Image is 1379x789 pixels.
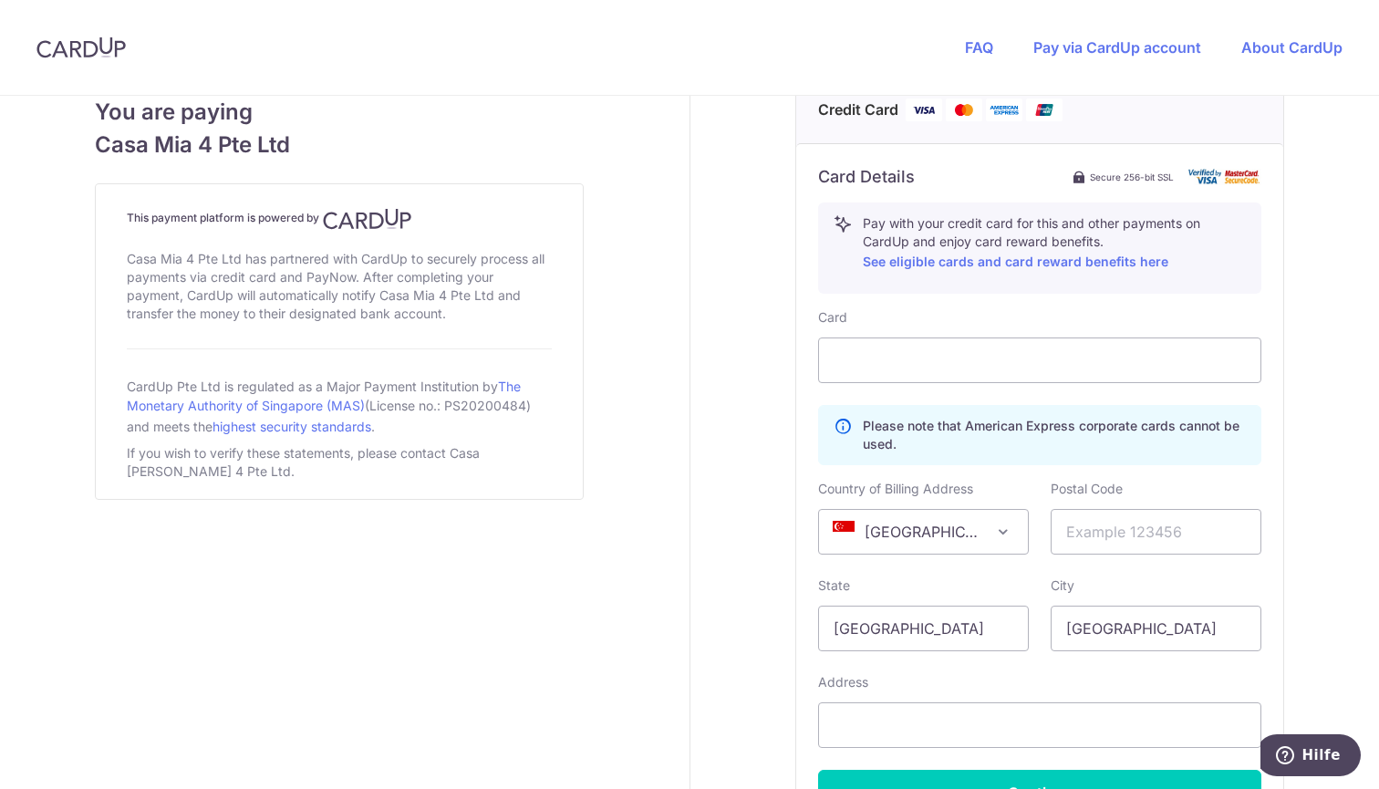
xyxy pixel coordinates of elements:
label: Country of Billing Address [818,480,973,498]
a: highest security standards [213,419,371,434]
label: Postal Code [1051,480,1123,498]
label: City [1051,576,1074,595]
a: See eligible cards and card reward benefits here [863,254,1168,269]
h4: This payment platform is powered by [127,208,552,230]
label: State [818,576,850,595]
span: Secure 256-bit SSL [1090,170,1174,184]
img: Visa [906,99,942,121]
label: Card [818,308,847,327]
span: You are paying [95,96,584,129]
a: About CardUp [1241,38,1343,57]
iframe: Secure card payment input frame [834,349,1246,371]
iframe: Öffnet ein Widget, in dem Sie weitere Informationen finden [1260,734,1361,780]
p: Pay with your credit card for this and other payments on CardUp and enjoy card reward benefits. [863,214,1246,273]
label: Address [818,673,868,691]
img: CardUp [36,36,126,58]
img: Union Pay [1026,99,1063,121]
img: card secure [1188,169,1261,184]
a: FAQ [965,38,993,57]
span: Singapore [819,510,1028,554]
img: CardUp [323,208,412,230]
input: Example 123456 [1051,509,1261,555]
div: CardUp Pte Ltd is regulated as a Major Payment Institution by (License no.: PS20200484) and meets... [127,371,552,441]
span: Casa Mia 4 Pte Ltd [95,129,584,161]
p: Please note that American Express corporate cards cannot be used. [863,417,1246,453]
h6: Card Details [818,166,915,188]
span: Credit Card [818,99,898,121]
div: If you wish to verify these statements, please contact Casa [PERSON_NAME] 4 Pte Ltd. [127,441,552,484]
span: Singapore [818,509,1029,555]
a: Pay via CardUp account [1033,38,1201,57]
img: American Express [986,99,1022,121]
div: Casa Mia 4 Pte Ltd has partnered with CardUp to securely process all payments via credit card and... [127,246,552,327]
img: Mastercard [946,99,982,121]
